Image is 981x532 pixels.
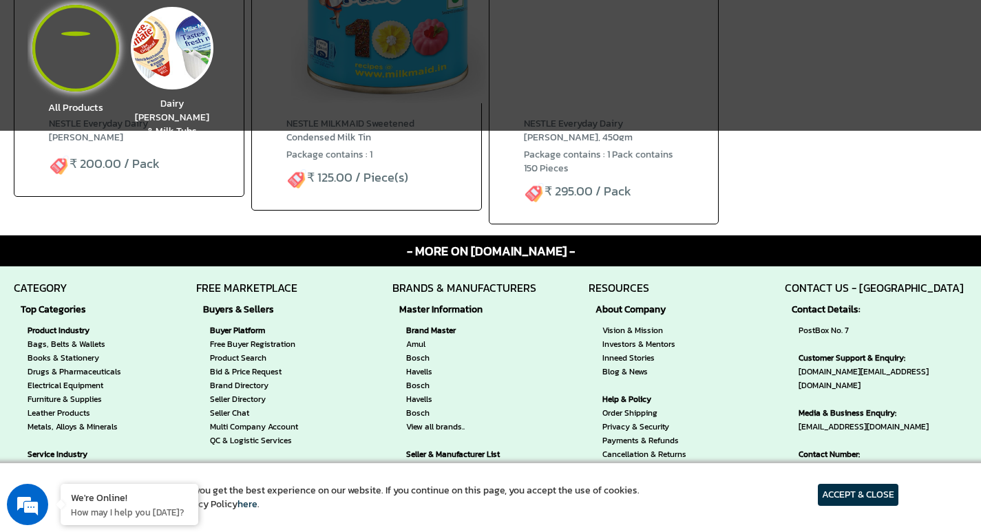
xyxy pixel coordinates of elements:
[210,461,340,475] strong: Seller Platform
[32,5,119,92] div: Click to filter by All Products
[72,77,231,95] div: Chat with us now
[28,379,127,392] a: Electrical Equipment
[799,351,967,365] strong: Customer Support & Enquiry:
[80,173,190,312] span: We're online!
[49,148,209,175] div: ₹ 200.00 / Pack
[602,323,686,337] a: Vision & Mission
[799,406,967,434] span: [EMAIL_ADDRESS][DOMAIN_NAME]
[595,303,693,317] strong: About Company
[210,379,340,392] a: Brand Directory
[210,392,340,406] a: Seller Directory
[792,303,974,317] strong: Contact Details:
[602,434,686,447] a: Payments & Refunds
[28,392,127,406] a: Furniture & Supplies
[406,406,523,420] a: Bosch
[799,323,967,337] span: PostBox No. 7
[28,337,127,351] a: Bags, Belts & Wallets
[406,351,523,365] a: Bosch
[406,447,523,461] strong: Seller & Manufacturer List
[602,337,686,351] a: Investors & Mentors
[95,361,105,370] img: salesiqlogo_leal7QplfZFryJ6FIlVepeu7OftD7mt8q6exU6-34PB8prfIgodN67KcxXM9Y7JQ_.png
[28,351,127,365] a: Books & Stationery
[399,303,529,317] strong: Master Information
[238,497,257,511] a: here
[71,491,188,504] div: We're Online!
[210,351,340,365] a: Product Search
[602,351,686,365] a: Inneed Stories
[7,376,262,424] textarea: Type your message and hit 'Enter'
[210,406,340,420] a: Seller Chat
[226,7,259,40] div: Minimize live chat window
[602,447,686,461] a: Cancellation & Returns
[71,506,188,518] p: How may I help you today?
[407,242,575,260] span: - MORE ON [DOMAIN_NAME] -
[818,484,898,506] article: ACCEPT & CLOSE
[602,392,686,406] strong: Help & Policy
[210,337,340,351] a: Free Buyer Registration
[799,447,967,461] strong: Contact Number:
[49,155,70,175] img: inneed-price-tag.png
[134,10,211,138] div: Dairy [PERSON_NAME] & Milk Tubs
[406,420,523,434] a: View all brands..
[799,406,967,420] strong: Media & Business Enquiry:
[28,323,127,337] strong: Product Industry
[602,365,686,379] a: Blog & News
[524,182,545,203] img: inneed-price-tag.png
[28,365,127,379] a: Drugs & Pharmaceuticals
[83,484,640,511] article: We use cookies to ensure you get the best experience on our website. If you continue on this page...
[602,406,686,420] a: Order Shipping
[602,420,686,434] a: Privacy & Security
[286,169,307,189] img: inneed-price-tag.png
[286,147,372,162] span: Package contains : 1
[406,365,523,379] a: Havells
[602,461,686,475] a: Terms of Use
[210,365,340,379] a: Bid & Price Request
[23,83,58,90] img: logo_Zg8I0qSkbAqR2WFHt3p6CTuqpyXMFPubPcD2OT02zFN43Cy9FUNNG3NEPhM_Q1qe_.png
[406,323,523,337] strong: Brand Master
[406,379,523,392] a: Bosch
[406,337,523,351] a: Amul
[210,420,340,434] a: Multi Company Account
[28,420,127,434] a: Metals, Alloys & Minerals
[35,36,116,115] div: All Products
[406,392,523,406] a: Havells
[28,406,127,420] a: Leather Products
[28,461,127,475] a: Business & Audit Services
[799,447,967,475] span: [PHONE_NUMBER]
[406,461,523,475] a: Climate Change
[28,447,127,461] strong: Service Industry
[108,361,175,370] em: Driven by SalesIQ
[524,175,684,203] div: ₹ 295.00 / Pack
[131,7,213,89] div: Click to filter by Dairy Creamer & Milk Tubs
[203,303,347,317] strong: Buyers & Sellers
[210,434,340,447] a: QC & Logistic Services
[210,323,340,337] strong: Buyer Platform
[21,303,134,317] strong: Top Categories
[286,162,447,189] div: ₹ 125.00 / Piece(s)
[524,147,673,175] span: Package contains : 1 Pack contains 150 Pieces
[799,351,967,392] span: [DOMAIN_NAME][EMAIL_ADDRESS][DOMAIN_NAME]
